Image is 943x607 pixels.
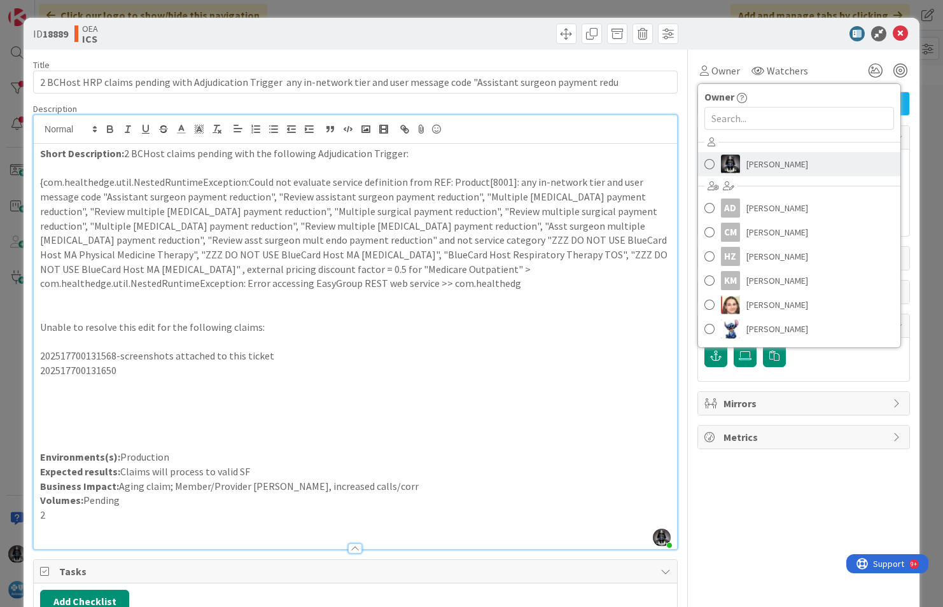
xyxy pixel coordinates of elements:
[698,196,900,220] a: AD[PERSON_NAME]
[33,26,68,41] span: ID
[40,465,120,478] strong: Expected results:
[40,146,671,161] p: 2 BCHost claims pending with the following Adjudication Trigger:
[40,363,671,378] p: 202517700131650
[698,244,900,269] a: HZ[PERSON_NAME]
[40,450,120,463] strong: Environments(s):
[767,63,808,78] span: Watchers
[653,529,671,547] img: ddRgQ3yRm5LdI1ED0PslnJbT72KgN0Tb.jfif
[40,320,671,335] p: Unable to resolve this edit for the following claims:
[746,295,808,314] span: [PERSON_NAME]
[27,2,58,17] span: Support
[746,247,808,266] span: [PERSON_NAME]
[33,59,50,71] label: Title
[721,247,740,266] div: HZ
[746,319,808,338] span: [PERSON_NAME]
[40,493,671,508] p: Pending
[721,319,740,338] img: ME
[698,269,900,293] a: KM[PERSON_NAME]
[721,155,740,174] img: KG
[698,220,900,244] a: CM[PERSON_NAME]
[704,89,734,104] span: Owner
[721,199,740,218] div: AD
[698,341,900,365] a: TC[PERSON_NAME]
[721,295,740,314] img: LT
[746,271,808,290] span: [PERSON_NAME]
[40,349,671,363] p: 202517700131568-screenshots attached to this ticket
[721,223,740,242] div: CM
[40,175,671,291] p: {com.healthedge.util.NestedRuntimeException:Could not evaluate service definition from REF: Produ...
[40,450,671,464] p: Production
[64,5,71,15] div: 9+
[721,271,740,290] div: KM
[59,564,654,579] span: Tasks
[746,155,808,174] span: [PERSON_NAME]
[704,107,894,130] input: Search...
[698,317,900,341] a: ME[PERSON_NAME]
[40,508,671,522] p: 2
[711,63,740,78] span: Owner
[82,24,98,34] span: OEA
[33,71,678,94] input: type card name here...
[40,480,119,492] strong: Business Impact:
[723,396,886,411] span: Mirrors
[746,199,808,218] span: [PERSON_NAME]
[746,223,808,242] span: [PERSON_NAME]
[40,147,124,160] strong: Short Description:
[82,34,98,44] b: ICS
[40,479,671,494] p: Aging claim; Member/Provider [PERSON_NAME], increased calls/corr
[33,103,77,115] span: Description
[43,27,68,40] b: 18889
[698,152,900,176] a: KG[PERSON_NAME]
[40,464,671,479] p: Claims will process to valid SF
[698,293,900,317] a: LT[PERSON_NAME]
[40,494,83,506] strong: Volumes:
[723,429,886,445] span: Metrics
